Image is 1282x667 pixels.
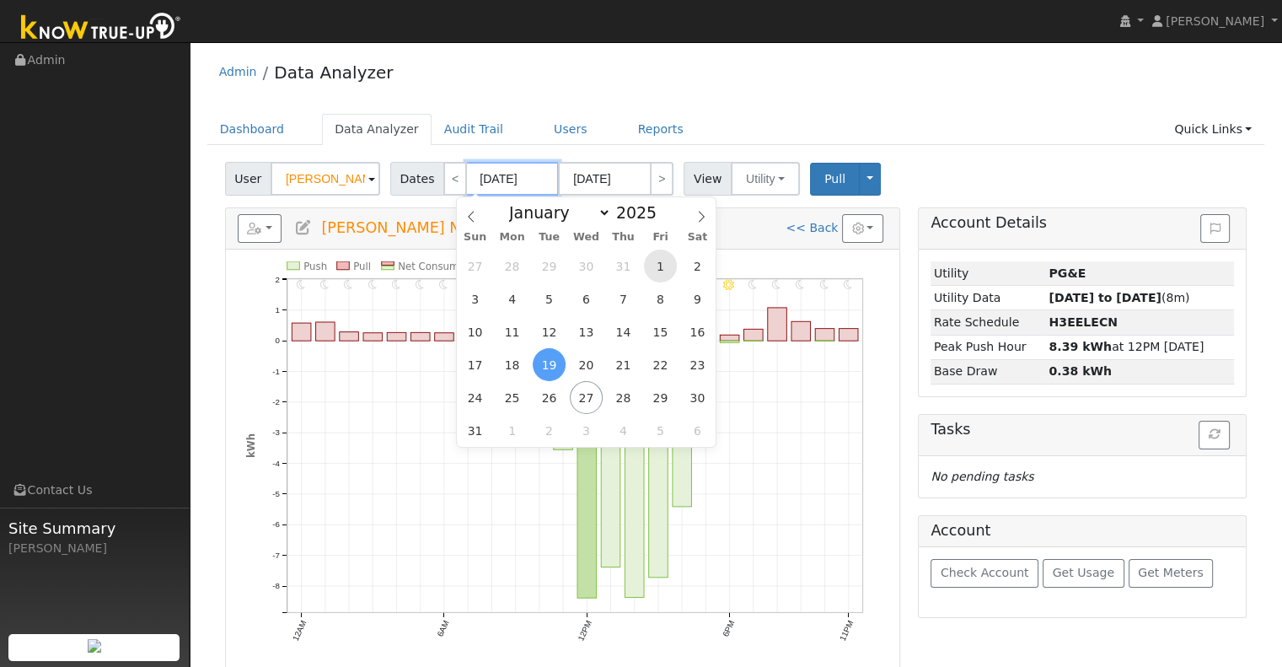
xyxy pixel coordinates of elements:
[681,315,714,348] span: August 16, 2025
[496,315,528,348] span: August 11, 2025
[681,348,714,381] span: August 23, 2025
[459,414,491,447] span: August 31, 2025
[644,282,677,315] span: August 8, 2025
[1049,291,1189,304] span: (8m)
[432,114,516,145] a: Audit Trail
[398,261,538,272] text: Net Consumption -36.5 kWh
[501,202,611,223] select: Month
[533,315,566,348] span: August 12, 2025
[459,250,491,282] span: July 27, 2025
[723,280,734,291] i: 6PM - Clear
[459,282,491,315] span: August 3, 2025
[531,232,568,243] span: Tue
[607,250,640,282] span: July 31, 2025
[533,381,566,414] span: August 26, 2025
[931,470,1033,483] i: No pending tasks
[931,559,1038,588] button: Check Account
[8,517,180,540] span: Site Summary
[931,286,1046,310] td: Utility Data
[88,639,101,653] img: retrieve
[1049,340,1112,353] strong: 8.39 kWh
[275,305,279,315] text: 1
[743,330,763,342] rect: onclick=""
[679,232,716,243] span: Sat
[607,315,640,348] span: August 14, 2025
[1053,566,1114,579] span: Get Usage
[272,581,280,590] text: -8
[931,359,1046,384] td: Base Draw
[931,214,1234,232] h5: Account Details
[681,250,714,282] span: August 2, 2025
[1138,566,1204,579] span: Get Meters
[274,62,393,83] a: Data Analyzer
[272,520,280,530] text: -6
[321,219,484,236] span: [PERSON_NAME] NEW
[272,551,280,560] text: -7
[644,414,677,447] span: September 5, 2025
[1166,14,1264,28] span: [PERSON_NAME]
[796,280,804,291] i: 9PM - Clear
[457,232,494,243] span: Sun
[8,540,180,557] div: [PERSON_NAME]
[720,335,739,341] rect: onclick=""
[459,348,491,381] span: August 17, 2025
[344,280,352,291] i: 2AM - Clear
[601,341,620,567] rect: onclick=""
[459,381,491,414] span: August 24, 2025
[390,162,444,196] span: Dates
[541,114,600,145] a: Users
[644,250,677,282] span: August 1, 2025
[297,280,305,291] i: 12AM - Clear
[320,280,329,291] i: 1AM - Clear
[272,367,280,376] text: -1
[1129,559,1214,588] button: Get Meters
[644,381,677,414] span: August 29, 2025
[434,333,453,341] rect: onclick=""
[1049,315,1118,329] strong: L
[391,280,400,291] i: 4AM - Clear
[605,232,642,243] span: Thu
[275,275,279,284] text: 2
[410,333,430,342] rect: onclick=""
[244,433,256,458] text: kWh
[941,566,1029,579] span: Check Account
[684,162,732,196] span: View
[533,348,566,381] span: August 19, 2025
[340,332,359,342] rect: onclick=""
[533,282,566,315] span: August 5, 2025
[496,282,528,315] span: August 4, 2025
[533,414,566,447] span: September 2, 2025
[607,348,640,381] span: August 21, 2025
[570,282,603,315] span: August 6, 2025
[1161,114,1264,145] a: Quick Links
[644,315,677,348] span: August 15, 2025
[607,381,640,414] span: August 28, 2025
[272,397,280,406] text: -2
[292,323,311,341] rect: onclick=""
[290,619,308,643] text: 12AM
[496,348,528,381] span: August 18, 2025
[611,203,672,222] input: Year
[644,348,677,381] span: August 22, 2025
[625,341,644,597] rect: onclick=""
[443,162,467,196] a: <
[570,315,603,348] span: August 13, 2025
[786,221,838,234] a: << Back
[353,261,371,272] text: Pull
[496,414,528,447] span: September 1, 2025
[839,329,858,342] rect: onclick=""
[416,280,424,291] i: 5AM - Clear
[367,280,376,291] i: 3AM - Clear
[1049,364,1112,378] strong: 0.38 kWh
[568,232,605,243] span: Wed
[459,315,491,348] span: August 10, 2025
[681,381,714,414] span: August 30, 2025
[272,428,280,438] text: -3
[931,335,1046,359] td: Peak Push Hour
[533,250,566,282] span: July 29, 2025
[207,114,298,145] a: Dashboard
[496,250,528,282] span: July 28, 2025
[570,250,603,282] span: July 30, 2025
[1200,214,1230,243] button: Issue History
[1049,291,1161,304] strong: [DATE] to [DATE]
